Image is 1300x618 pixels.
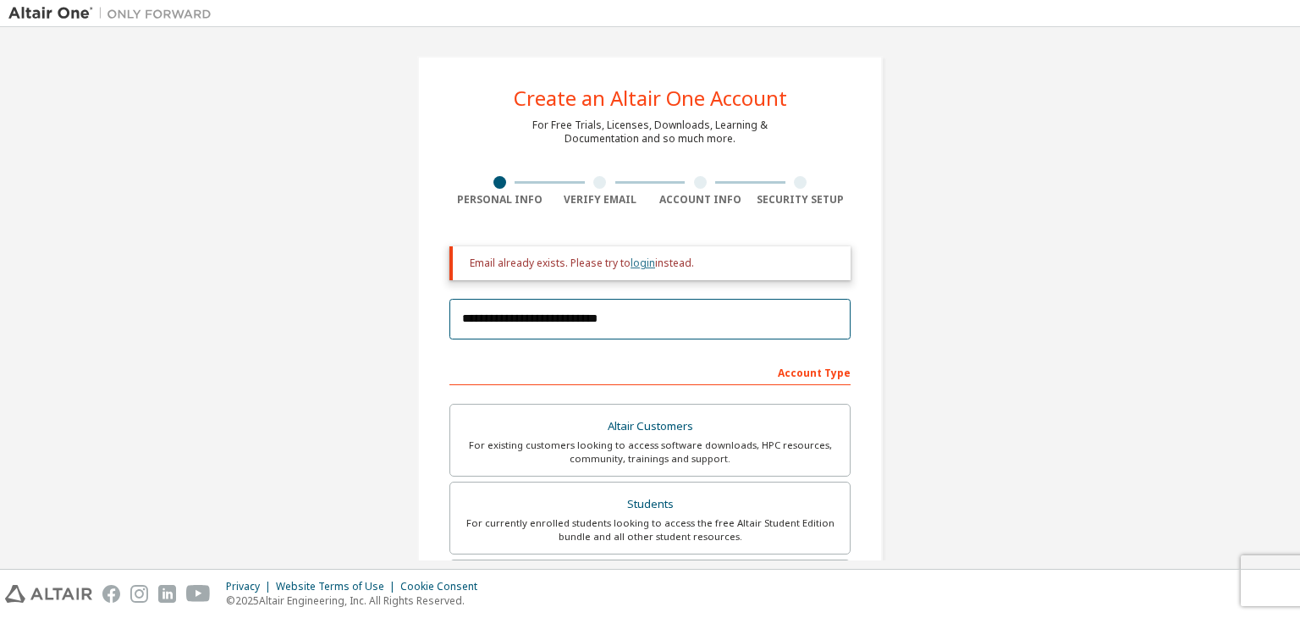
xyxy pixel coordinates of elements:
[8,5,220,22] img: Altair One
[226,593,487,608] p: © 2025 Altair Engineering, Inc. All Rights Reserved.
[102,585,120,603] img: facebook.svg
[514,88,787,108] div: Create an Altair One Account
[276,580,400,593] div: Website Terms of Use
[130,585,148,603] img: instagram.svg
[158,585,176,603] img: linkedin.svg
[751,193,851,207] div: Security Setup
[226,580,276,593] div: Privacy
[460,516,840,544] div: For currently enrolled students looking to access the free Altair Student Edition bundle and all ...
[460,439,840,466] div: For existing customers looking to access software downloads, HPC resources, community, trainings ...
[650,193,751,207] div: Account Info
[460,415,840,439] div: Altair Customers
[449,358,851,385] div: Account Type
[470,257,837,270] div: Email already exists. Please try to instead.
[460,493,840,516] div: Students
[532,119,768,146] div: For Free Trials, Licenses, Downloads, Learning & Documentation and so much more.
[550,193,651,207] div: Verify Email
[5,585,92,603] img: altair_logo.svg
[400,580,487,593] div: Cookie Consent
[631,256,655,270] a: login
[186,585,211,603] img: youtube.svg
[449,193,550,207] div: Personal Info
